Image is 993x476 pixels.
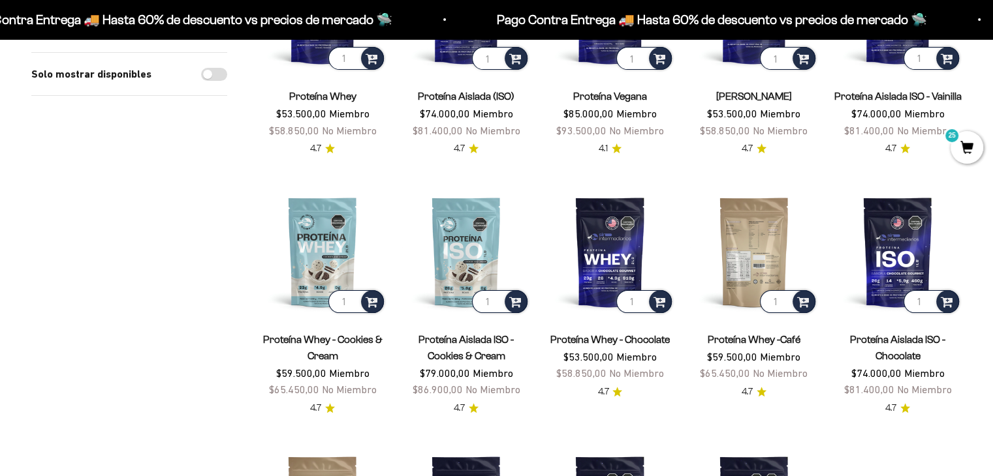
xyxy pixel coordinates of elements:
a: Proteína Whey - Cookies & Cream [263,334,383,361]
span: No Miembro [609,367,664,379]
a: [PERSON_NAME] [716,91,792,102]
a: Proteína Aislada ISO - Chocolate [850,334,945,361]
span: 4.7 [310,401,321,415]
span: No Miembro [609,125,664,136]
a: Proteína Whey [289,91,356,102]
span: $74.000,00 [420,108,470,119]
span: 4.7 [885,401,896,415]
a: Proteína Whey -Café [708,334,800,345]
span: $53.500,00 [563,351,614,363]
span: $65.450,00 [269,383,319,395]
span: $81.400,00 [413,125,463,136]
span: 4.7 [885,141,896,156]
a: 25 [951,141,983,156]
span: $53.500,00 [707,108,757,119]
span: No Miembro [896,383,951,395]
span: 4.7 [597,385,608,399]
a: 4.74.7 de 5.0 estrellas [742,385,766,399]
span: No Miembro [322,383,377,395]
p: Pago Contra Entrega 🚚 Hasta 60% de descuento vs precios de mercado 🛸 [496,9,926,30]
img: Proteína Whey -Café [690,188,818,316]
span: $58.850,00 [269,125,319,136]
a: Proteína Aislada ISO - Cookies & Cream [418,334,514,361]
span: $74.000,00 [851,367,901,379]
a: 4.74.7 de 5.0 estrellas [597,385,622,399]
span: Miembro [904,367,944,379]
span: $79.000,00 [420,367,470,379]
span: Miembro [616,108,657,119]
span: Miembro [473,367,513,379]
a: 4.74.7 de 5.0 estrellas [454,141,479,156]
span: No Miembro [465,125,520,136]
span: 4.1 [599,141,608,156]
span: 4.7 [742,385,753,399]
span: 4.7 [454,401,465,415]
span: $58.850,00 [556,367,607,379]
a: 4.74.7 de 5.0 estrellas [310,141,335,156]
span: $81.400,00 [843,383,894,395]
span: Miembro [760,351,800,363]
span: $93.500,00 [556,125,607,136]
a: Proteína Whey - Chocolate [550,334,670,345]
span: 4.7 [310,141,321,156]
span: 4.7 [742,141,753,156]
span: $74.000,00 [851,108,901,119]
span: $81.400,00 [843,125,894,136]
span: $58.850,00 [700,125,750,136]
a: Proteína Aislada ISO - Vainilla [834,91,961,102]
span: Miembro [616,351,657,363]
a: Proteína Aislada (ISO) [418,91,514,102]
span: Miembro [329,108,370,119]
mark: 25 [944,128,960,143]
span: $59.500,00 [707,351,757,363]
a: 4.14.1 de 5.0 estrellas [599,141,622,156]
span: $86.900,00 [413,383,463,395]
span: No Miembro [465,383,520,395]
span: No Miembro [753,367,808,379]
span: Miembro [473,108,513,119]
a: 4.74.7 de 5.0 estrellas [310,401,335,415]
span: $53.500,00 [276,108,326,119]
span: Miembro [329,367,370,379]
a: 4.74.7 de 5.0 estrellas [885,401,910,415]
a: 4.74.7 de 5.0 estrellas [454,401,479,415]
span: $65.450,00 [700,367,750,379]
span: $59.500,00 [276,367,326,379]
span: 4.7 [454,141,465,156]
span: No Miembro [322,125,377,136]
label: Solo mostrar disponibles [31,66,151,83]
a: Proteína Vegana [573,91,647,102]
a: 4.74.7 de 5.0 estrellas [885,141,910,156]
a: 4.74.7 de 5.0 estrellas [742,141,766,156]
span: $85.000,00 [563,108,614,119]
span: Miembro [904,108,944,119]
span: No Miembro [753,125,808,136]
span: No Miembro [896,125,951,136]
span: Miembro [760,108,800,119]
